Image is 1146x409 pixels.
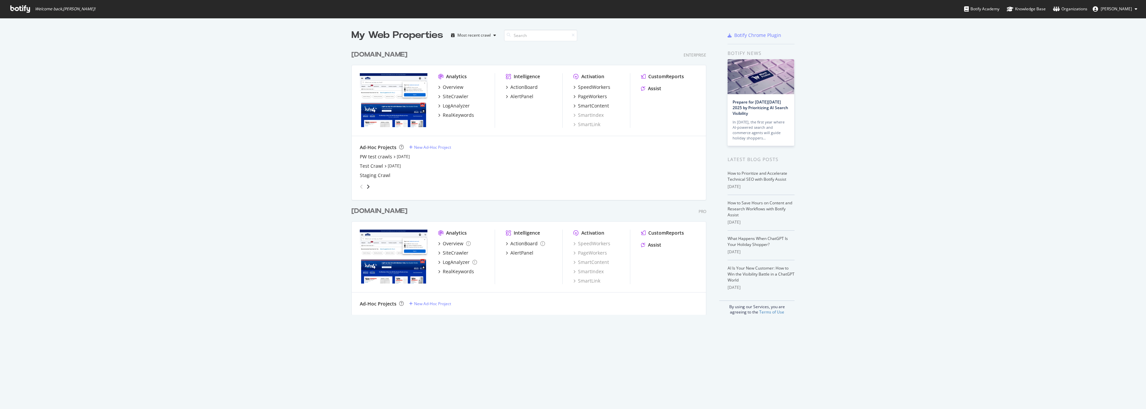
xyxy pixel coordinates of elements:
div: [DATE] [728,184,795,190]
div: Activation [581,230,604,236]
div: SmartContent [578,102,609,109]
a: SmartIndex [573,268,604,275]
a: PageWorkers [573,250,607,256]
div: ActionBoard [510,240,538,247]
a: Terms of Use [759,309,784,315]
a: SpeedWorkers [573,240,610,247]
a: AlertPanel [506,93,533,100]
div: AlertPanel [510,250,533,256]
div: SiteCrawler [443,250,468,256]
a: [DATE] [388,163,401,169]
a: ActionBoard [506,240,545,247]
div: In [DATE], the first year where AI-powered search and commerce agents will guide holiday shoppers… [733,119,789,141]
a: Overview [438,84,463,91]
a: CustomReports [641,73,684,80]
div: grid [351,42,712,315]
div: Most recent crawl [457,33,491,37]
a: CustomReports [641,230,684,236]
a: [DOMAIN_NAME] [351,206,410,216]
a: How to Save Hours on Content and Research Workflows with Botify Assist [728,200,792,218]
div: angle-left [357,181,366,192]
div: [DATE] [728,285,795,291]
div: [DATE] [728,219,795,225]
input: Search [504,30,577,41]
a: ActionBoard [506,84,538,91]
div: RealKeywords [443,112,474,118]
a: [DATE] [397,154,410,159]
a: SmartContent [573,259,609,266]
a: PW test crawls [360,153,392,160]
div: Assist [648,85,661,92]
a: Test Crawl [360,163,383,169]
img: www.lowes.com [360,73,427,127]
a: How to Prioritize and Accelerate Technical SEO with Botify Assist [728,170,787,182]
button: [PERSON_NAME] [1087,4,1143,14]
div: Ad-Hoc Projects [360,301,396,307]
a: SiteCrawler [438,93,468,100]
a: New Ad-Hoc Project [409,301,451,307]
a: AI Is Your New Customer: How to Win the Visibility Battle in a ChatGPT World [728,265,795,283]
a: Assist [641,85,661,92]
div: Analytics [446,73,467,80]
a: Assist [641,242,661,248]
a: SmartContent [573,102,609,109]
div: PageWorkers [578,93,607,100]
div: My Web Properties [351,29,443,42]
a: SiteCrawler [438,250,468,256]
div: SmartLink [573,278,600,284]
a: Botify Chrome Plugin [728,32,781,39]
a: PageWorkers [573,93,607,100]
div: [DATE] [728,249,795,255]
a: Staging Crawl [360,172,390,179]
img: Prepare for Black Friday 2025 by Prioritizing AI Search Visibility [728,59,794,94]
button: Most recent crawl [448,30,499,41]
div: CustomReports [648,73,684,80]
div: CustomReports [648,230,684,236]
div: Activation [581,73,604,80]
a: [DOMAIN_NAME] [351,50,410,60]
img: www.lowessecondary.com [360,230,427,284]
div: Organizations [1053,6,1087,12]
a: LogAnalyzer [438,259,477,266]
a: LogAnalyzer [438,102,470,109]
a: What Happens When ChatGPT Is Your Holiday Shopper? [728,236,788,247]
div: SmartLink [573,121,600,128]
div: Botify Academy [964,6,999,12]
a: SmartIndex [573,112,604,118]
a: AlertPanel [506,250,533,256]
span: Randy Dargenio [1101,6,1132,12]
div: Botify news [728,50,795,57]
div: ActionBoard [510,84,538,91]
div: [DOMAIN_NAME] [351,206,407,216]
div: Enterprise [684,52,706,58]
div: Pro [699,209,706,214]
div: SiteCrawler [443,93,468,100]
a: RealKeywords [438,112,474,118]
div: New Ad-Hoc Project [414,144,451,150]
div: Intelligence [514,230,540,236]
div: AlertPanel [510,93,533,100]
div: Knowledge Base [1007,6,1046,12]
div: Overview [443,240,463,247]
a: Prepare for [DATE][DATE] 2025 by Prioritizing AI Search Visibility [733,99,788,116]
div: Overview [443,84,463,91]
a: SpeedWorkers [573,84,610,91]
div: LogAnalyzer [443,259,470,266]
div: Assist [648,242,661,248]
div: Ad-Hoc Projects [360,144,396,151]
a: RealKeywords [438,268,474,275]
div: SpeedWorkers [578,84,610,91]
div: LogAnalyzer [443,102,470,109]
div: RealKeywords [443,268,474,275]
a: Overview [438,240,471,247]
span: Welcome back, [PERSON_NAME] ! [35,6,95,12]
div: angle-right [366,183,370,190]
div: By using our Services, you are agreeing to the [719,301,795,315]
div: Latest Blog Posts [728,156,795,163]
